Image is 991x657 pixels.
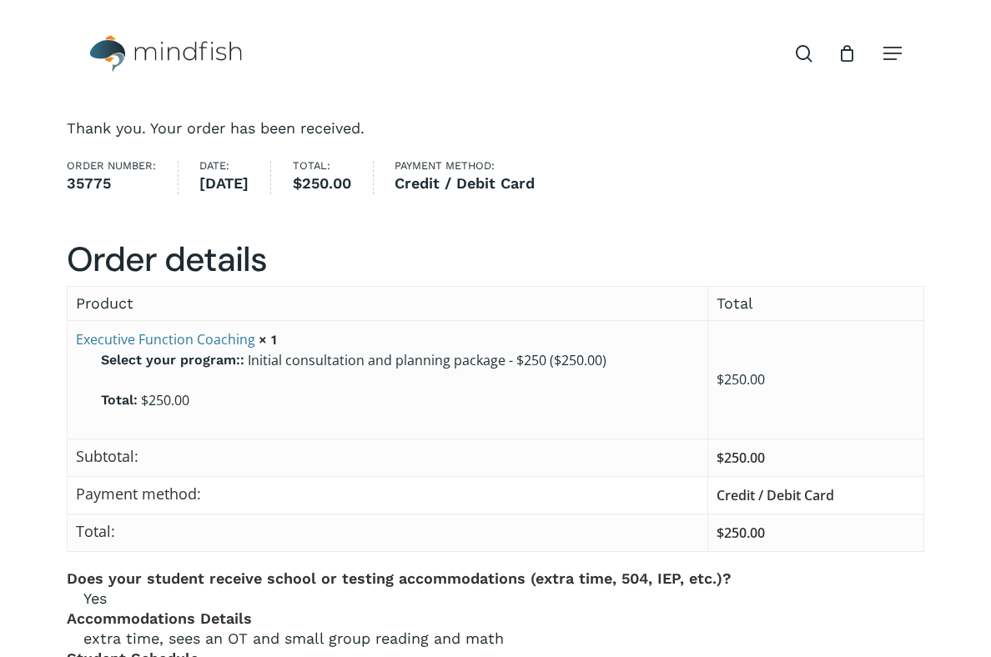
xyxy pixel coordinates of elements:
td: Credit / Debit Card [708,476,924,514]
span: $ [717,449,724,467]
strong: Total: [101,390,138,410]
a: Executive Function Coaching [76,330,255,349]
strong: Select your program:: [101,350,244,370]
a: Navigation Menu [883,45,902,62]
span: $ [717,524,724,542]
li: Payment method: [395,161,556,194]
dt: Does your student receive school or testing accommodations (extra time, 504, IEP, etc.)? [67,569,924,589]
li: Order number: [67,161,179,194]
strong: 35775 [67,172,156,194]
th: Subtotal: [68,439,708,476]
dt: Accommodations Details [67,609,924,629]
li: Total: [293,161,374,194]
header: Main Menu [67,23,924,85]
bdi: 250.00 [717,370,765,389]
p: $250.00 [101,390,699,430]
th: Total [708,286,924,320]
th: Payment method: [68,476,708,514]
h2: Order details [67,239,924,280]
strong: [DATE] [199,172,249,194]
dd: Yes [67,589,924,609]
span: $ [717,370,724,389]
span: 250.00 [717,449,765,467]
bdi: 250.00 [293,174,351,192]
p: Thank you. Your order has been received. [67,118,924,161]
strong: Credit / Debit Card [395,172,535,194]
li: Date: [199,161,271,194]
th: Total: [68,514,708,551]
strong: × 1 [259,332,277,348]
span: 250.00 [717,524,765,542]
p: Initial consultation and planning package - $250 ($250.00) [101,350,699,390]
span: $ [293,174,302,192]
dd: extra time, sees an OT and small group reading and math [67,629,924,649]
th: Product [68,286,708,320]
